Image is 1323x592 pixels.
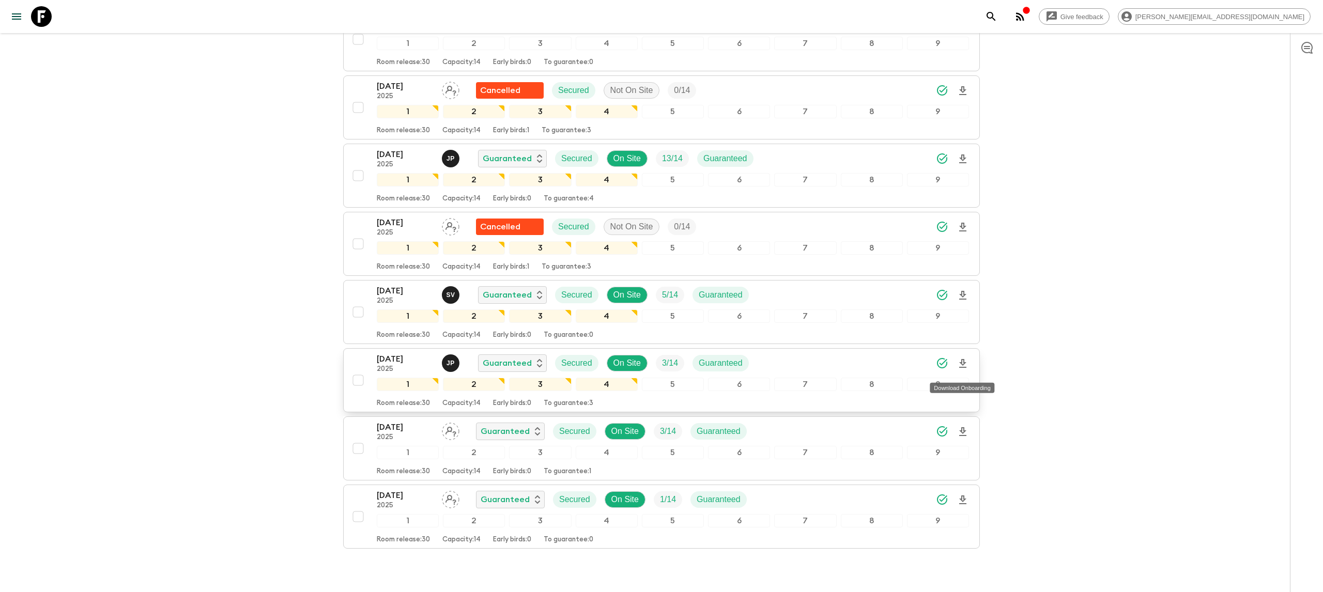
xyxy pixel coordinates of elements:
[493,331,531,339] p: Early birds: 0
[447,359,455,367] p: J P
[936,221,948,233] svg: Synced Successfully
[656,355,684,371] div: Trip Fill
[907,446,969,459] div: 9
[642,514,704,527] div: 5
[443,446,505,459] div: 2
[544,468,591,476] p: To guarantee: 1
[493,399,531,408] p: Early birds: 0
[841,446,903,459] div: 8
[613,357,641,369] p: On Site
[377,365,434,373] p: 2025
[605,423,645,440] div: On Site
[442,331,481,339] p: Capacity: 14
[377,148,434,161] p: [DATE]
[604,82,660,99] div: Not On Site
[841,105,903,118] div: 8
[703,152,747,165] p: Guaranteed
[443,378,505,391] div: 2
[542,127,591,135] p: To guarantee: 3
[481,493,530,506] p: Guaranteed
[481,425,530,438] p: Guaranteed
[493,195,531,203] p: Early birds: 0
[343,212,980,276] button: [DATE]2025Assign pack leaderFlash Pack cancellationSecuredNot On SiteTrip Fill123456789Room relea...
[957,494,969,506] svg: Download Onboarding
[377,489,434,502] p: [DATE]
[377,127,430,135] p: Room release: 30
[442,399,481,408] p: Capacity: 14
[841,378,903,391] div: 8
[343,75,980,139] button: [DATE]2025Assign pack leaderFlash Pack cancellationSecuredNot On SiteTrip Fill123456789Room relea...
[442,536,481,544] p: Capacity: 14
[442,263,481,271] p: Capacity: 14
[443,514,505,527] div: 2
[907,378,969,391] div: 9
[476,82,544,99] div: Flash Pack cancellation
[442,153,461,161] span: Julio Posadas
[656,150,689,167] div: Trip Fill
[480,84,520,97] p: Cancelled
[544,331,593,339] p: To guarantee: 0
[841,241,903,255] div: 8
[443,37,505,50] div: 2
[442,468,481,476] p: Capacity: 14
[377,433,434,442] p: 2025
[476,219,544,235] div: Flash Pack cancellation
[509,37,571,50] div: 3
[936,425,948,438] svg: Synced Successfully
[708,514,770,527] div: 6
[442,85,459,93] span: Assign pack leader
[642,173,704,186] div: 5
[774,446,836,459] div: 7
[509,378,571,391] div: 3
[841,309,903,323] div: 8
[377,514,439,527] div: 1
[377,378,439,391] div: 1
[561,289,592,301] p: Secured
[6,6,27,27] button: menu
[610,84,653,97] p: Not On Site
[708,241,770,255] div: 6
[699,357,743,369] p: Guaranteed
[555,355,598,371] div: Secured
[343,416,980,480] button: [DATE]2025Assign pack leaderGuaranteedSecuredOn SiteTrip FillGuaranteed123456789Room release:30Ca...
[654,423,682,440] div: Trip Fill
[607,355,648,371] div: On Site
[576,37,638,50] div: 4
[559,425,590,438] p: Secured
[656,287,684,303] div: Trip Fill
[708,105,770,118] div: 6
[607,287,648,303] div: On Site
[576,309,638,323] div: 4
[907,309,969,323] div: 9
[493,468,531,476] p: Early birds: 0
[377,37,439,50] div: 1
[493,536,531,544] p: Early birds: 0
[668,82,696,99] div: Trip Fill
[699,289,743,301] p: Guaranteed
[442,354,461,372] button: JP
[443,309,505,323] div: 2
[377,92,434,101] p: 2025
[660,493,676,506] p: 1 / 14
[442,357,461,366] span: Julio Posadas
[957,221,969,233] svg: Download Onboarding
[443,241,505,255] div: 2
[1055,13,1109,21] span: Give feedback
[662,357,678,369] p: 3 / 14
[642,241,704,255] div: 5
[907,37,969,50] div: 9
[774,514,836,527] div: 7
[447,154,455,163] p: J P
[377,421,434,433] p: [DATE]
[377,216,434,229] p: [DATE]
[774,105,836,118] div: 7
[558,84,589,97] p: Secured
[343,7,980,71] button: [DATE]2025Alvaro IxtetelaOn RequestSecuredOn SiteTrip FillGuaranteed123456789Room release:30Capac...
[343,485,980,549] button: [DATE]2025Assign pack leaderGuaranteedSecuredOn SiteTrip FillGuaranteed123456789Room release:30Ca...
[957,153,969,165] svg: Download Onboarding
[377,502,434,510] p: 2025
[936,357,948,369] svg: Synced Successfully
[907,514,969,527] div: 9
[442,221,459,229] span: Assign pack leader
[1130,13,1310,21] span: [PERSON_NAME][EMAIL_ADDRESS][DOMAIN_NAME]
